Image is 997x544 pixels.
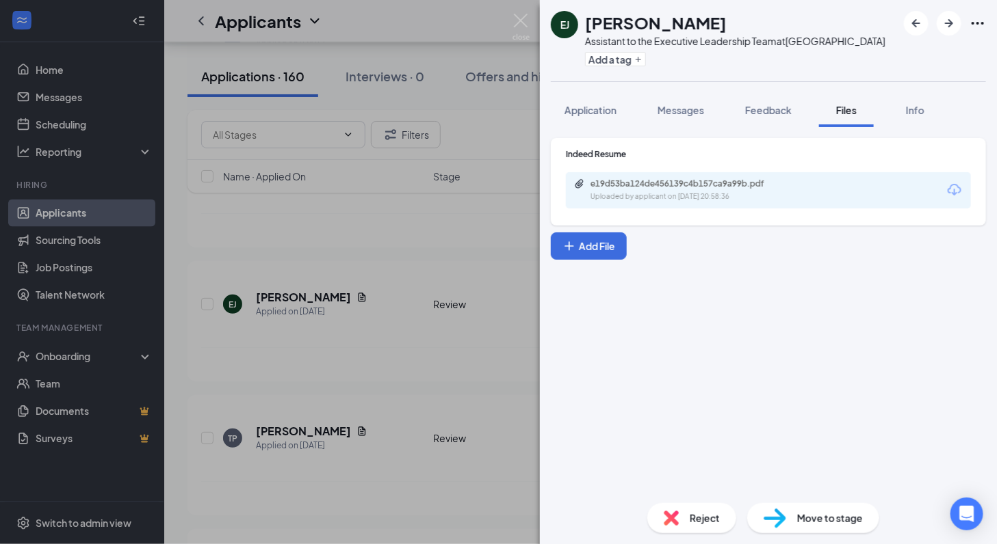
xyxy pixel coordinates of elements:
[836,104,857,116] span: Files
[946,182,963,198] svg: Download
[950,498,983,530] div: Open Intercom Messenger
[562,239,576,253] svg: Plus
[634,55,643,64] svg: Plus
[658,104,704,116] span: Messages
[560,18,569,31] div: EJ
[574,178,585,189] svg: Paperclip
[906,104,924,116] span: Info
[574,178,796,202] a: Paperclipe19d53ba124de456139c4b157ca9a99b.pdfUploaded by applicant on [DATE] 20:58:36
[937,11,961,36] button: ArrowRight
[797,511,863,526] span: Move to stage
[745,104,792,116] span: Feedback
[591,191,796,202] div: Uploaded by applicant on [DATE] 20:58:36
[585,34,885,48] div: Assistant to the Executive Leadership Team at [GEOGRAPHIC_DATA]
[591,178,782,189] div: e19d53ba124de456139c4b157ca9a99b.pdf
[941,15,957,31] svg: ArrowRight
[904,11,929,36] button: ArrowLeftNew
[565,104,617,116] span: Application
[566,148,971,160] div: Indeed Resume
[908,15,924,31] svg: ArrowLeftNew
[585,11,727,34] h1: [PERSON_NAME]
[690,511,720,526] span: Reject
[551,232,627,260] button: Add FilePlus
[585,52,646,66] button: PlusAdd a tag
[970,15,986,31] svg: Ellipses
